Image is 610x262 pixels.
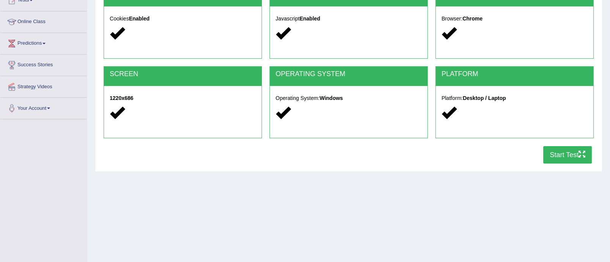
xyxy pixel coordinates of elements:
a: Your Account [0,98,87,117]
h5: Operating System: [276,95,422,101]
strong: 1220x686 [110,95,133,101]
strong: Windows [320,95,343,101]
h5: Platform: [441,95,588,101]
a: Strategy Videos [0,76,87,95]
a: Predictions [0,33,87,52]
a: Success Stories [0,55,87,73]
h5: Browser: [441,16,588,22]
h2: OPERATING SYSTEM [276,70,422,78]
h2: PLATFORM [441,70,588,78]
button: Start Test [543,146,592,164]
h2: SCREEN [110,70,256,78]
a: Online Class [0,11,87,30]
strong: Enabled [129,16,150,22]
h5: Javascript [276,16,422,22]
strong: Chrome [462,16,482,22]
strong: Enabled [299,16,320,22]
h5: Cookies [110,16,256,22]
strong: Desktop / Laptop [463,95,506,101]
